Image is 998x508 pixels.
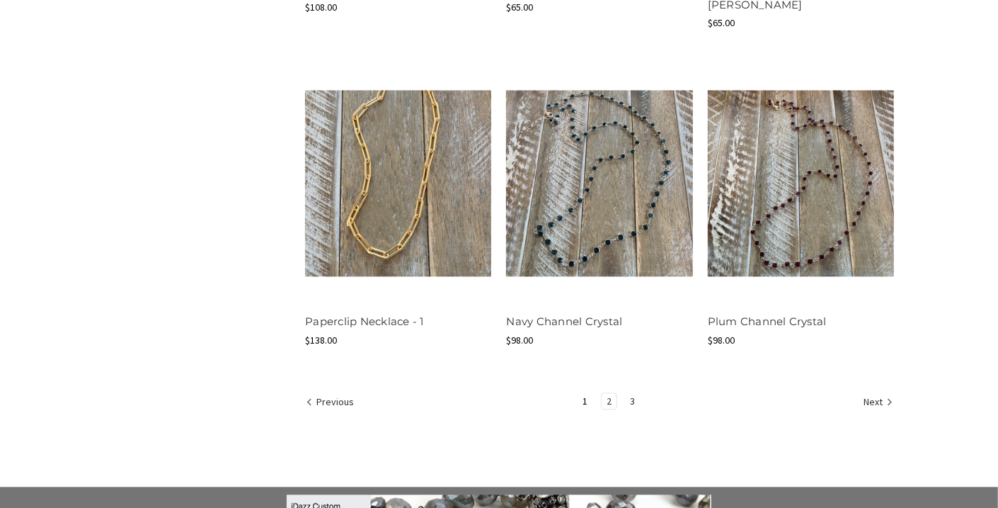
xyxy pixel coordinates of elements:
a: Previous [306,393,359,412]
a: Page 1 of 3 [578,393,592,409]
img: Navy Channel Crystal [506,90,692,276]
span: $108.00 [305,1,337,13]
a: Plum Channel Crystal [708,60,894,306]
a: Page 3 of 3 [625,393,640,409]
span: $138.00 [305,334,337,346]
img: Paperclip Necklace - 1 [305,90,491,276]
span: $65.00 [708,16,735,29]
a: Plum Channel Crystal [708,315,827,328]
a: Navy Channel Crystal [506,60,692,306]
span: $65.00 [506,1,533,13]
a: Page 2 of 3 [602,393,616,409]
span: $98.00 [506,334,533,346]
span: $98.00 [708,334,735,346]
a: Navy Channel Crystal [506,315,622,328]
a: Next [859,393,893,412]
a: Paperclip Necklace - 1 [305,60,491,306]
a: Paperclip Necklace - 1 [305,315,424,328]
nav: pagination [305,393,894,412]
img: Plum Channel Crystal [708,90,894,276]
